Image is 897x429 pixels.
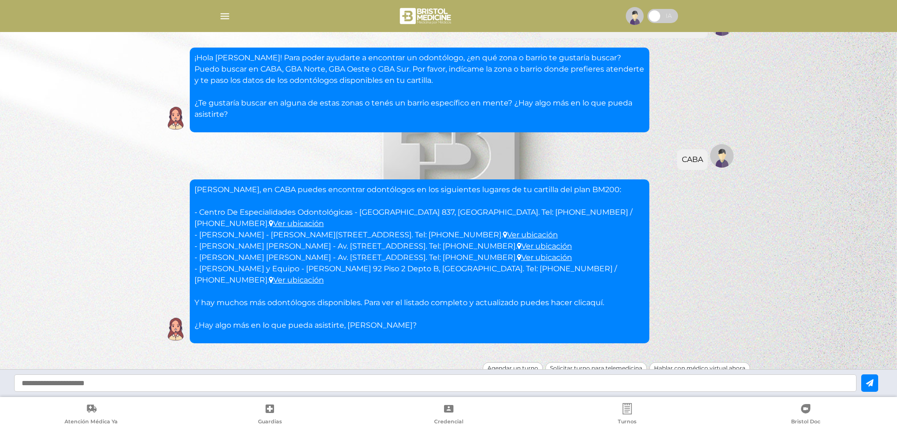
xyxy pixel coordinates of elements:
img: Tu imagen [710,144,734,168]
p: ¡Hola [PERSON_NAME]! Para poder ayudarte a encontrar un odontólogo, ¿en qué zona o barrio te gust... [194,52,645,120]
img: profile-placeholder.svg [626,7,644,25]
a: Ver ubicación [503,230,558,239]
div: Agendar un turno [483,362,543,374]
a: Atención Médica Ya [2,403,180,427]
a: Turnos [538,403,716,427]
a: Bristol Doc [717,403,895,427]
a: Ver ubicación [517,242,572,251]
span: Guardias [258,418,282,427]
a: Ver ubicación [517,253,572,262]
span: Atención Médica Ya [65,418,118,427]
span: Bristol Doc [791,418,820,427]
img: Cober IA [164,317,187,341]
span: Credencial [434,418,463,427]
img: Cober_menu-lines-white.svg [219,10,231,22]
div: CABA [682,154,703,165]
img: bristol-medicine-blanco.png [398,5,454,27]
p: [PERSON_NAME], en CABA puedes encontrar odontólogos en los siguientes lugares de tu cartilla del ... [194,184,645,331]
div: Solicitar turno para telemedicina [545,362,647,374]
div: Hablar con médico virtual ahora [649,362,750,374]
a: Ver ubicación [269,275,324,284]
a: Credencial [359,403,538,427]
a: Guardias [180,403,359,427]
img: Cober IA [164,106,187,130]
span: Turnos [618,418,637,427]
a: Ver ubicación [269,219,324,228]
a: aquí [586,298,603,307]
